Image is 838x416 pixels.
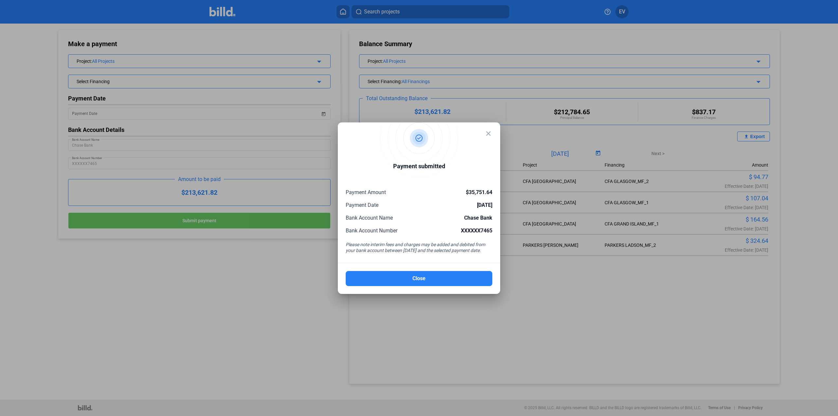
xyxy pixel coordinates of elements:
[346,202,378,208] span: Payment Date
[393,162,445,172] div: Payment submitted
[464,215,492,221] span: Chase Bank
[477,202,492,208] span: [DATE]
[461,227,492,234] span: XXXXXX7465
[484,130,492,137] mat-icon: close
[346,242,492,255] div: Please note interim fees and charges may be added and debited from your bank account between [DAT...
[346,227,397,234] span: Bank Account Number
[346,271,492,286] button: Close
[346,215,393,221] span: Bank Account Name
[346,189,386,195] span: Payment Amount
[466,189,492,195] span: $35,751.64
